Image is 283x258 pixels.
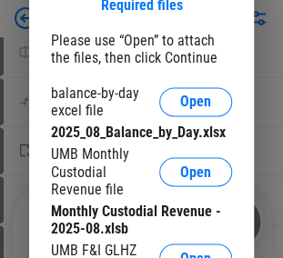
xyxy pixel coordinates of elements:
button: Open [159,157,232,186]
button: Open [159,87,232,116]
span: Open [180,94,211,109]
div: UMB Monthly Custodial Revenue file [51,145,159,197]
div: Please use “Open” to attach the files, then click Continue [51,32,232,66]
div: 2025_08_Balance_by_Day.xlsx [51,124,232,141]
span: Open [180,164,211,179]
div: balance-by-day excel file [51,84,159,119]
div: Monthly Custodial Revenue - 2025-08.xlsb [51,202,232,236]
